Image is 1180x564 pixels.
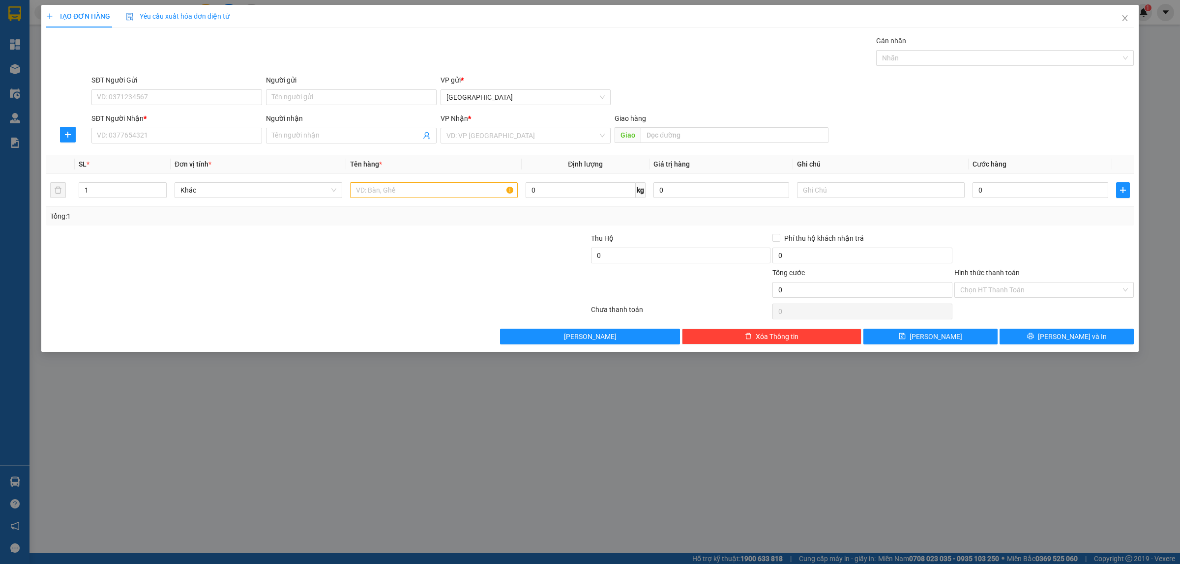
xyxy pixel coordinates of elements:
[441,75,611,85] div: VP gửi
[615,114,646,122] span: Giao hàng
[682,329,861,344] button: deleteXóa Thông tin
[780,233,868,244] span: Phí thu hộ khách nhận trả
[5,69,68,102] li: VP [GEOGRAPHIC_DATA]
[79,160,87,168] span: SL
[954,269,1020,277] label: Hình thức thanh toán
[797,182,965,198] input: Ghi Chú
[564,331,617,342] span: [PERSON_NAME]
[1117,186,1129,194] span: plus
[50,211,455,222] div: Tổng: 1
[350,182,518,198] input: VD: Bàn, Ghế
[5,5,143,58] li: [PERSON_NAME] ([GEOGRAPHIC_DATA])
[500,329,679,344] button: [PERSON_NAME]
[590,304,771,321] div: Chưa thanh toán
[91,75,262,85] div: SĐT Người Gửi
[46,12,110,20] span: TẠO ĐƠN HÀNG
[91,113,262,124] div: SĐT Người Nhận
[1027,333,1034,340] span: printer
[899,333,906,340] span: save
[68,69,131,80] li: VP Phi Liêng
[973,160,1006,168] span: Cước hàng
[60,127,76,142] button: plus
[350,160,382,168] span: Tên hàng
[876,37,906,45] label: Gán nhãn
[641,127,828,143] input: Dọc đường
[50,182,66,198] button: delete
[60,131,75,139] span: plus
[266,75,437,85] div: Người gửi
[636,182,646,198] span: kg
[126,12,230,20] span: Yêu cầu xuất hóa đơn điện tử
[615,127,641,143] span: Giao
[441,114,468,122] span: VP Nhận
[568,160,603,168] span: Định lượng
[1000,329,1134,344] button: printer[PERSON_NAME] và In
[910,331,962,342] span: [PERSON_NAME]
[745,333,752,340] span: delete
[653,160,690,168] span: Giá trị hàng
[591,234,614,242] span: Thu Hộ
[126,13,134,21] img: icon
[423,132,431,140] span: user-add
[1038,331,1107,342] span: [PERSON_NAME] và In
[266,113,437,124] div: Người nhận
[1111,5,1139,32] button: Close
[180,183,336,197] span: Khác
[772,269,805,277] span: Tổng cước
[653,182,789,198] input: 0
[175,160,211,168] span: Đơn vị tính
[756,331,798,342] span: Xóa Thông tin
[793,155,969,174] th: Ghi chú
[446,90,605,105] span: Sài Gòn
[863,329,998,344] button: save[PERSON_NAME]
[1121,14,1129,22] span: close
[1116,182,1130,198] button: plus
[46,13,53,20] span: plus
